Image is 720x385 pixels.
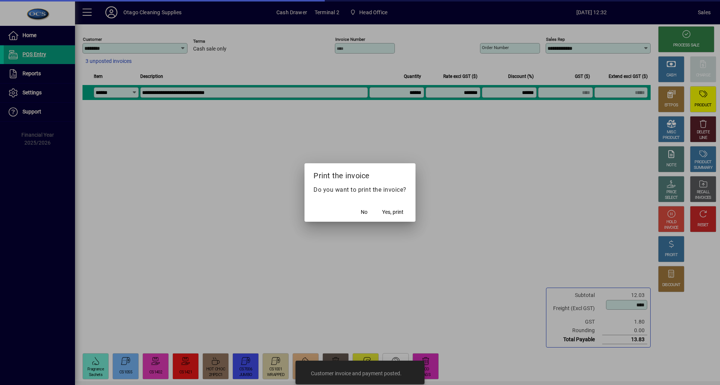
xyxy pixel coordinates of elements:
[313,185,406,194] p: Do you want to print the invoice?
[379,205,406,219] button: Yes, print
[382,208,403,216] span: Yes, print
[304,163,415,185] h2: Print the invoice
[352,205,376,219] button: No
[361,208,367,216] span: No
